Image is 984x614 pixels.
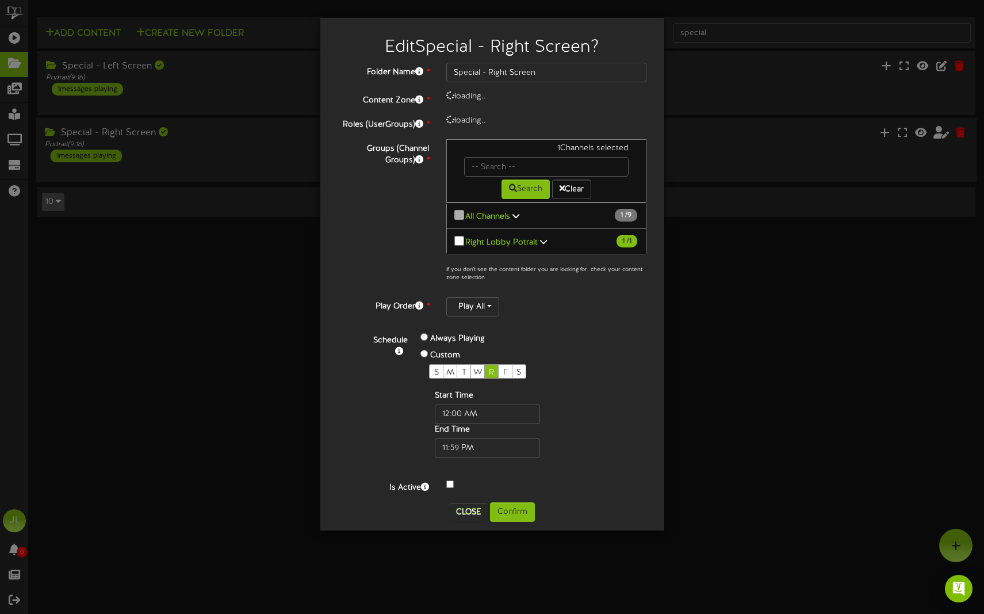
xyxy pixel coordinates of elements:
span: / 9 [615,209,637,222]
input: -- Search -- [464,157,629,177]
label: Play Order [329,297,438,312]
div: loading.. [438,91,656,102]
label: Folder Name [329,63,438,78]
button: Search [501,180,550,199]
b: All Channels [465,212,510,221]
span: 1 [621,211,625,219]
label: Custom [430,350,460,361]
span: R [489,368,494,377]
span: / 1 [617,235,637,247]
span: F [503,368,508,377]
label: Is Active [329,478,438,494]
button: Close [449,503,488,521]
input: Folder Name [446,63,647,82]
span: T [462,368,466,377]
div: loading.. [438,115,656,127]
h2: Edit Special - Right Screen ? [338,38,647,57]
b: Schedule [373,336,408,345]
span: S [516,368,521,377]
span: W [473,368,483,377]
button: Right Lobby Potrait 1 /1 [446,228,647,255]
div: Open Intercom Messenger [945,575,972,602]
label: Roles (UserGroups) [329,115,438,131]
span: 1 [622,237,627,245]
label: Start Time [435,390,473,402]
button: Play All [446,297,499,316]
span: M [446,368,454,377]
button: All Channels 1 /9 [446,203,647,229]
label: End Time [435,424,470,436]
label: Groups (Channel Groups) [329,139,438,166]
label: Content Zone [329,91,438,106]
b: Right Lobby Potrait [465,238,538,247]
span: S [434,368,439,377]
div: 1 Channels selected [455,143,638,157]
label: Always Playing [430,333,485,345]
button: Clear [552,180,591,199]
button: Confirm [490,502,535,522]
